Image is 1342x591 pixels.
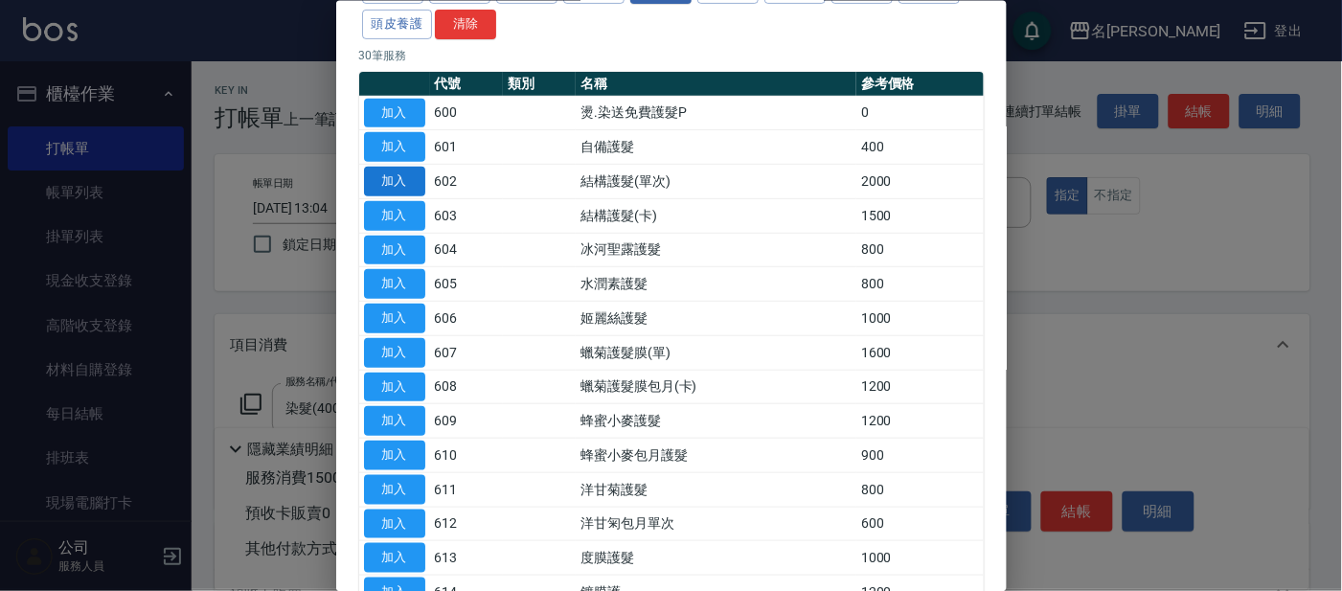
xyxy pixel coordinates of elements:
button: 清除 [435,9,496,38]
th: 類別 [503,71,576,96]
td: 自備護髮 [576,129,856,164]
td: 1000 [856,301,984,335]
td: 602 [430,164,503,198]
button: 加入 [364,441,425,470]
td: 613 [430,540,503,575]
td: 607 [430,335,503,370]
button: 加入 [364,474,425,504]
button: 加入 [364,132,425,162]
td: 800 [856,266,984,301]
td: 2000 [856,164,984,198]
button: 加入 [364,372,425,401]
td: 605 [430,266,503,301]
td: 蜂蜜小麥包月護髮 [576,438,856,472]
td: 608 [430,370,503,404]
th: 名稱 [576,71,856,96]
td: 612 [430,507,503,541]
td: 400 [856,129,984,164]
button: 加入 [364,509,425,538]
td: 609 [430,403,503,438]
td: 度膜護髮 [576,540,856,575]
td: 601 [430,129,503,164]
td: 800 [856,233,984,267]
td: 蠟菊護髮膜包月(卡) [576,370,856,404]
td: 姬麗絲護髮 [576,301,856,335]
td: 燙.染送免費護髮P [576,96,856,130]
button: 頭皮養護 [362,9,433,38]
button: 加入 [364,235,425,264]
button: 加入 [364,304,425,333]
td: 900 [856,438,984,472]
td: 604 [430,233,503,267]
th: 代號 [430,71,503,96]
button: 加入 [364,98,425,127]
td: 611 [430,472,503,507]
td: 1000 [856,540,984,575]
button: 加入 [364,167,425,196]
button: 加入 [364,543,425,573]
td: 1600 [856,335,984,370]
td: 蜂蜜小麥護髮 [576,403,856,438]
td: 洋甘菊護髮 [576,472,856,507]
td: 603 [430,198,503,233]
td: 洋甘匊包月單次 [576,507,856,541]
button: 加入 [364,406,425,436]
td: 800 [856,472,984,507]
td: 1200 [856,403,984,438]
button: 加入 [364,337,425,367]
td: 606 [430,301,503,335]
td: 600 [856,507,984,541]
td: 0 [856,96,984,130]
td: 水潤素護髮 [576,266,856,301]
td: 蠟菊護髮膜(單) [576,335,856,370]
p: 30 筆服務 [359,46,984,63]
button: 加入 [364,200,425,230]
td: 冰河聖露護髮 [576,233,856,267]
td: 600 [430,96,503,130]
td: 1200 [856,370,984,404]
button: 加入 [364,269,425,299]
td: 1500 [856,198,984,233]
th: 參考價格 [856,71,984,96]
td: 結構護髮(單次) [576,164,856,198]
td: 610 [430,438,503,472]
td: 結構護髮(卡) [576,198,856,233]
